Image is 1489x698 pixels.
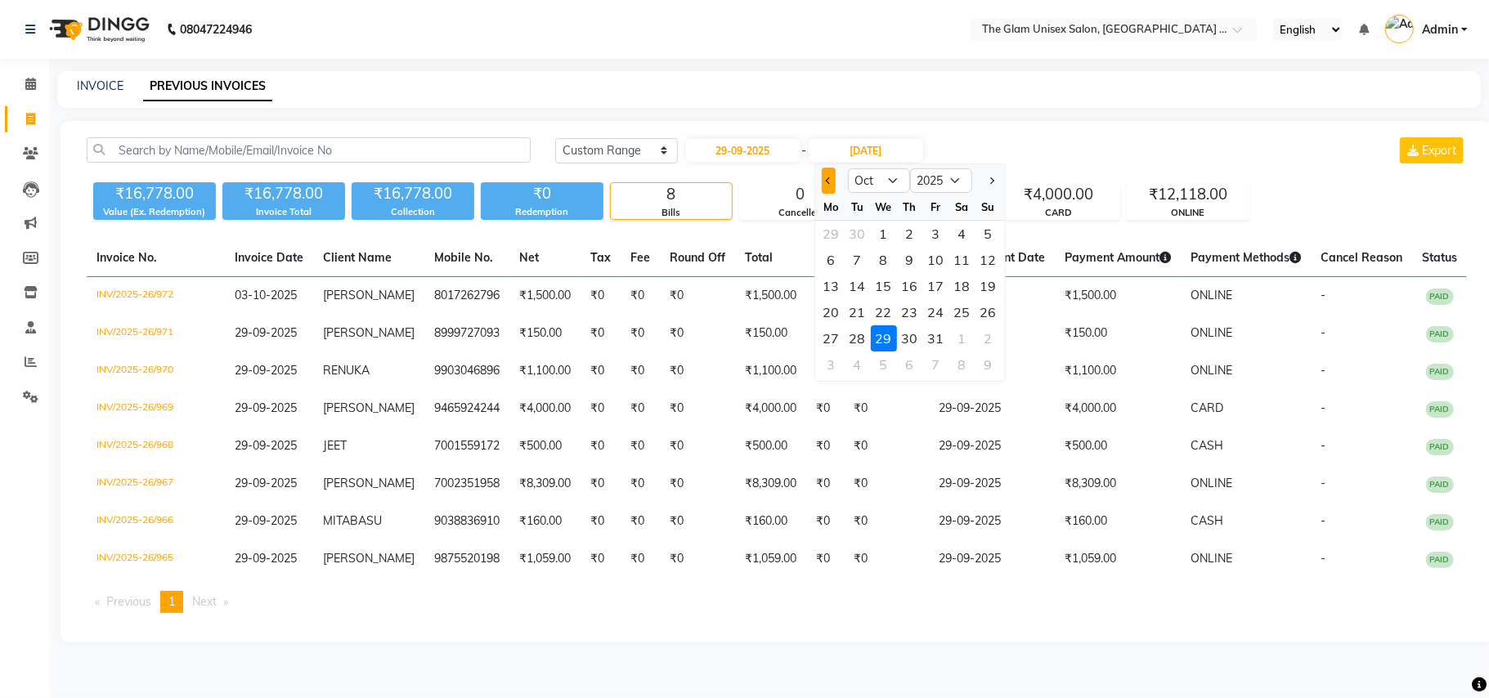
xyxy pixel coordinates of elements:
div: Wednesday, October 29, 2025 [871,325,897,351]
td: ₹150.00 [1055,315,1181,352]
span: Payment Amount [1065,250,1171,265]
td: INV/2025-26/967 [87,465,225,503]
span: Mobile No. [434,250,493,265]
span: Invoice Date [235,250,303,265]
div: ₹16,778.00 [222,182,345,205]
div: Saturday, October 4, 2025 [949,221,975,247]
div: Collection [352,205,474,219]
span: Payment Methods [1191,250,1301,265]
div: Wednesday, October 15, 2025 [871,273,897,299]
span: 29-09-2025 [235,476,297,490]
div: 5 [975,221,1002,247]
b: 08047224946 [180,7,252,52]
span: 29-09-2025 [235,513,297,528]
td: ₹0 [621,352,660,390]
div: 10 [923,247,949,273]
span: 29-09-2025 [235,551,297,566]
div: Friday, November 7, 2025 [923,351,949,378]
span: Fee [630,250,650,265]
div: Fr [923,194,949,220]
span: Total [745,250,773,265]
td: ₹8,309.00 [735,465,806,503]
div: Tuesday, November 4, 2025 [845,351,871,378]
span: [PERSON_NAME] [323,288,415,302]
td: ₹8,309.00 [1055,465,1181,503]
div: 3 [819,351,845,378]
div: ₹16,778.00 [93,182,216,205]
div: Value (Ex. Redemption) [93,205,216,219]
span: PAID [1426,326,1454,342]
div: Cancelled [740,206,861,220]
span: - [1321,438,1325,453]
div: Monday, October 6, 2025 [819,247,845,273]
div: Thursday, October 23, 2025 [897,299,923,325]
div: Sunday, October 19, 2025 [975,273,1002,299]
select: Select year [910,168,972,193]
span: PAID [1426,439,1454,455]
td: ₹0 [621,503,660,540]
td: ₹0 [660,427,735,465]
div: 6 [897,351,923,378]
td: ₹0 [621,315,660,352]
td: ₹160.00 [1055,503,1181,540]
span: ONLINE [1191,551,1232,566]
div: 1 [949,325,975,351]
div: Thursday, October 2, 2025 [897,221,923,247]
td: ₹0 [806,315,844,352]
td: 8017262796 [424,277,509,315]
td: ₹0 [806,465,844,503]
td: ₹500.00 [735,427,806,465]
td: ₹0 [660,503,735,540]
td: ₹0 [581,427,621,465]
img: logo [42,7,154,52]
td: ₹160.00 [509,503,581,540]
span: CARD [1191,400,1223,415]
div: Saturday, October 18, 2025 [949,273,975,299]
div: 25 [949,299,975,325]
td: INV/2025-26/971 [87,315,225,352]
td: ₹1,100.00 [1055,352,1181,390]
td: ₹0 [806,503,844,540]
td: 9465924244 [424,390,509,427]
td: ₹160.00 [735,503,806,540]
div: 4 [949,221,975,247]
div: 17 [923,273,949,299]
div: Friday, October 31, 2025 [923,325,949,351]
span: CASH [1191,438,1223,453]
div: 6 [819,247,845,273]
div: Saturday, November 1, 2025 [949,325,975,351]
div: 1 [871,221,897,247]
div: 19 [975,273,1002,299]
div: We [871,194,897,220]
span: 29-09-2025 [235,325,297,340]
div: Monday, October 13, 2025 [819,273,845,299]
td: ₹0 [621,540,660,578]
td: ₹0 [621,390,660,427]
button: Previous month [822,168,836,194]
div: Sunday, November 2, 2025 [975,325,1002,351]
div: 9 [897,247,923,273]
td: ₹0 [581,277,621,315]
span: - [1321,325,1325,340]
td: ₹0 [806,277,844,315]
td: ₹1,059.00 [509,540,581,578]
td: ₹4,000.00 [1055,390,1181,427]
div: Friday, October 24, 2025 [923,299,949,325]
td: ₹500.00 [1055,427,1181,465]
span: Tax [590,250,611,265]
div: CARD [998,206,1119,220]
div: 27 [819,325,845,351]
span: Export [1422,143,1456,158]
div: Sunday, October 5, 2025 [975,221,1002,247]
span: Status [1422,250,1457,265]
div: Tuesday, October 14, 2025 [845,273,871,299]
div: 0 [740,183,861,206]
span: Invoice No. [96,250,157,265]
button: Next month [984,168,998,194]
div: 29 [819,221,845,247]
td: 9903046896 [424,352,509,390]
td: ₹0 [660,540,735,578]
div: 29 [871,325,897,351]
td: ₹0 [581,540,621,578]
div: Monday, October 27, 2025 [819,325,845,351]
